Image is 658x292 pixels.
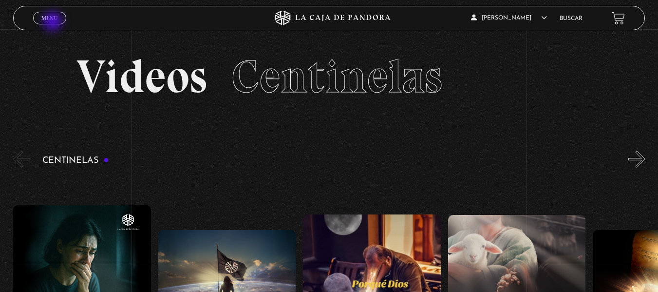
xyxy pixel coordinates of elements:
button: Previous [13,151,30,168]
span: Cerrar [38,23,61,30]
a: View your shopping cart [612,11,625,24]
button: Next [628,151,645,168]
span: Menu [41,15,57,21]
h2: Videos [76,54,582,100]
a: Buscar [560,16,583,21]
span: [PERSON_NAME] [471,15,547,21]
h3: Centinelas [42,156,109,165]
span: Centinelas [231,49,442,104]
